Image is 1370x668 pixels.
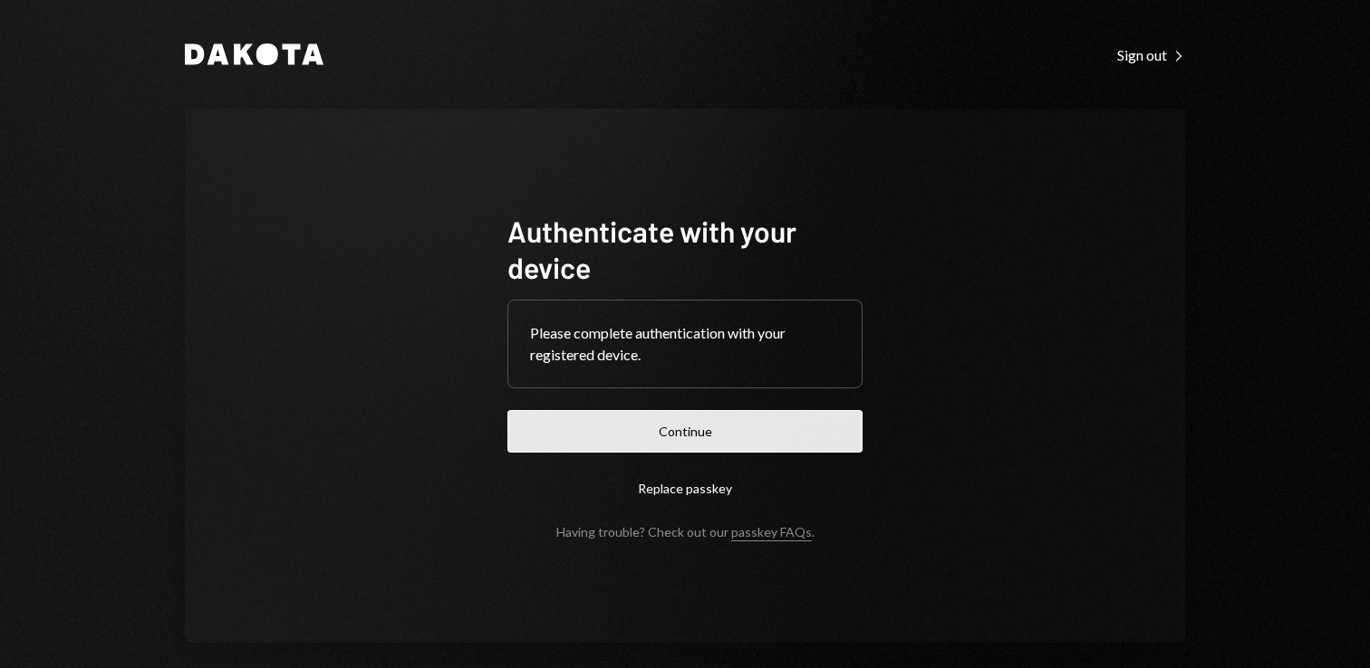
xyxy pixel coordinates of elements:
div: Sign out [1117,46,1185,64]
div: Having trouble? Check out our . [556,524,815,539]
a: Sign out [1117,44,1185,64]
a: passkey FAQs [731,524,812,541]
h1: Authenticate with your device [507,213,863,285]
div: Please complete authentication with your registered device. [530,322,840,366]
button: Replace passkey [507,467,863,510]
button: Continue [507,410,863,453]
